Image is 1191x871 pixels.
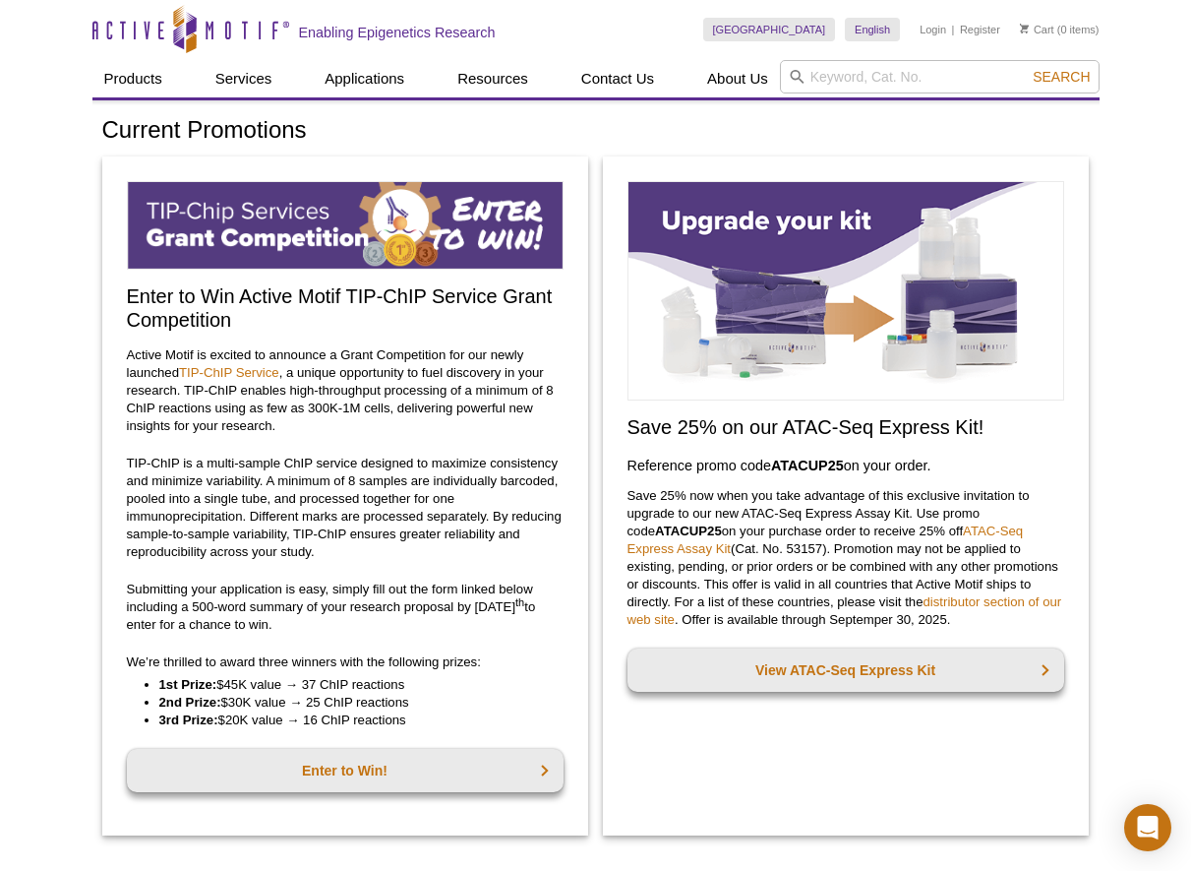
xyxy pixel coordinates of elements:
p: Active Motif is excited to announce a Grant Competition for our newly launched , a unique opportu... [127,346,564,435]
p: We’re thrilled to award three winners with the following prizes: [127,653,564,671]
a: Resources [446,60,540,97]
li: $30K value → 25 ChIP reactions [159,694,544,712]
strong: 3rd Prize: [159,713,218,727]
li: | [952,18,955,41]
strong: 2nd Prize: [159,695,221,710]
a: TIP-ChIP Service [179,365,279,380]
h2: Enabling Epigenetics Research [299,24,496,41]
strong: 1st Prize: [159,677,217,692]
a: Contact Us [569,60,666,97]
input: Keyword, Cat. No. [780,60,1100,93]
h1: Current Promotions [102,117,1090,146]
strong: ATACUP25 [655,524,722,538]
a: Services [204,60,284,97]
h2: Enter to Win Active Motif TIP-ChIP Service Grant Competition [127,284,564,332]
li: $45K value → 37 ChIP reactions [159,676,544,694]
a: Login [920,23,946,36]
span: Search [1033,69,1090,85]
a: Register [960,23,1000,36]
a: Cart [1020,23,1054,36]
a: [GEOGRAPHIC_DATA] [703,18,836,41]
strong: ATACUP25 [771,458,844,473]
li: $20K value → 16 ChIP reactions [159,712,544,729]
li: (0 items) [1020,18,1100,41]
img: Your Cart [1020,24,1029,33]
sup: th [515,595,524,607]
p: TIP-ChIP is a multi-sample ChIP service designed to maximize consistency and minimize variability... [127,455,564,561]
a: About Us [695,60,780,97]
a: Applications [313,60,416,97]
p: Save 25% now when you take advantage of this exclusive invitation to upgrade to our new ATAC-Seq ... [627,487,1064,629]
button: Search [1027,68,1096,86]
p: Submitting your application is easy, simply fill out the form linked below including a 500-word s... [127,581,564,634]
img: TIP-ChIP Service Grant Competition [127,181,564,270]
a: Enter to Win! [127,749,564,792]
h2: Save 25% on our ATAC-Seq Express Kit! [627,415,1064,439]
a: English [845,18,900,41]
a: Products [92,60,174,97]
a: View ATAC-Seq Express Kit [627,649,1064,692]
div: Open Intercom Messenger [1124,804,1171,851]
img: Save on ATAC-Seq Express Assay Kit [627,181,1064,401]
h3: Reference promo code on your order. [627,454,1064,477]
